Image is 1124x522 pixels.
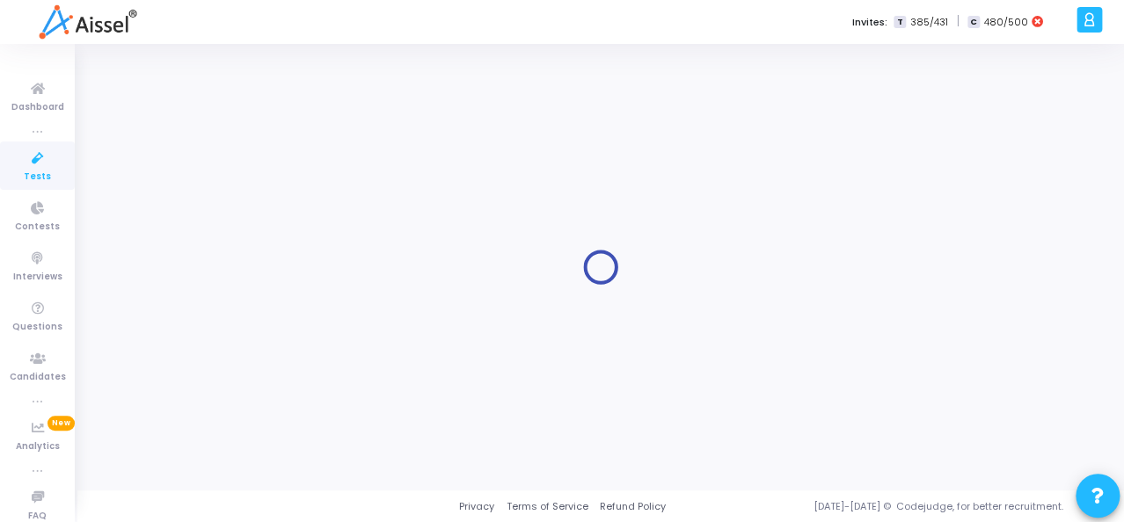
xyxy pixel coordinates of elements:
[13,270,62,285] span: Interviews
[909,15,947,30] span: 385/431
[983,15,1027,30] span: 480/500
[12,320,62,335] span: Questions
[39,4,136,40] img: logo
[47,416,75,431] span: New
[24,170,51,185] span: Tests
[956,12,959,31] span: |
[506,499,588,514] a: Terms of Service
[851,15,887,30] label: Invites:
[16,439,60,454] span: Analytics
[600,499,666,514] a: Refund Policy
[459,499,494,514] a: Privacy
[10,370,66,385] span: Candidates
[11,100,64,115] span: Dashboard
[15,220,60,235] span: Contests
[967,16,979,29] span: C
[894,16,905,29] span: T
[666,499,1102,514] div: [DATE]-[DATE] © Codejudge, for better recruitment.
